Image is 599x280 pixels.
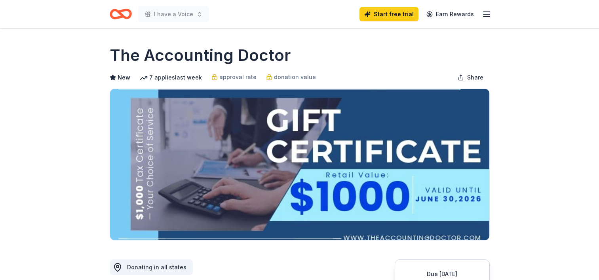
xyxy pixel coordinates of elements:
[467,73,483,82] span: Share
[219,72,257,82] span: approval rate
[138,6,209,22] button: I have a Voice
[266,72,316,82] a: donation value
[110,44,291,66] h1: The Accounting Doctor
[140,73,202,82] div: 7 applies last week
[127,264,186,271] span: Donating in all states
[154,9,193,19] span: I have a Voice
[359,7,418,21] a: Start free trial
[110,5,132,23] a: Home
[110,89,489,240] img: Image for The Accounting Doctor
[422,7,479,21] a: Earn Rewards
[274,72,316,82] span: donation value
[451,70,490,85] button: Share
[118,73,130,82] span: New
[405,269,480,279] div: Due [DATE]
[211,72,257,82] a: approval rate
